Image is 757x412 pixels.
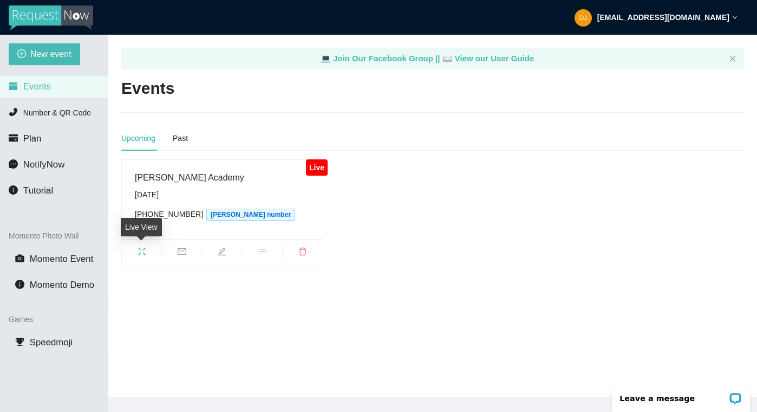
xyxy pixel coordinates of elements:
[15,337,24,346] span: trophy
[321,54,442,63] a: laptop Join Our Facebook Group ||
[321,54,331,63] span: laptop
[9,81,18,91] span: calendar
[9,43,80,65] button: plus-circleNew event
[135,171,310,184] div: [PERSON_NAME] Academy
[23,81,51,92] span: Events
[306,159,327,176] div: Live
[135,189,310,201] div: [DATE]
[729,55,736,62] button: close
[202,247,242,259] span: edit
[30,254,94,264] span: Momento Event
[605,378,757,412] iframe: LiveChat chat widget
[9,107,18,117] span: phone
[135,208,310,221] div: [PHONE_NUMBER]
[121,218,162,236] div: Live View
[173,132,188,144] div: Past
[30,47,71,61] span: New event
[23,159,64,170] span: NotifyNow
[9,159,18,169] span: message
[23,108,91,117] span: Number & QR Code
[30,280,94,290] span: Momento Demo
[9,185,18,195] span: info-circle
[575,9,592,27] img: 0c29a264699dbdf505ea13faac7a91bd
[122,247,161,259] span: fullscreen
[283,247,323,259] span: delete
[442,54,453,63] span: laptop
[162,247,201,259] span: mail
[121,78,174,100] h2: Events
[15,254,24,263] span: camera
[9,133,18,143] span: credit-card
[597,13,729,22] strong: [EMAIL_ADDRESS][DOMAIN_NAME]
[442,54,534,63] a: laptop View our User Guide
[206,209,295,221] span: [PERSON_NAME] number
[242,247,282,259] span: bars
[23,133,42,144] span: Plan
[15,280,24,289] span: info-circle
[17,49,26,60] span: plus-circle
[23,185,53,196] span: Tutorial
[732,15,738,20] span: down
[9,5,93,30] img: RequestNow
[30,337,73,347] span: Speedmoji
[121,132,155,144] div: Upcoming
